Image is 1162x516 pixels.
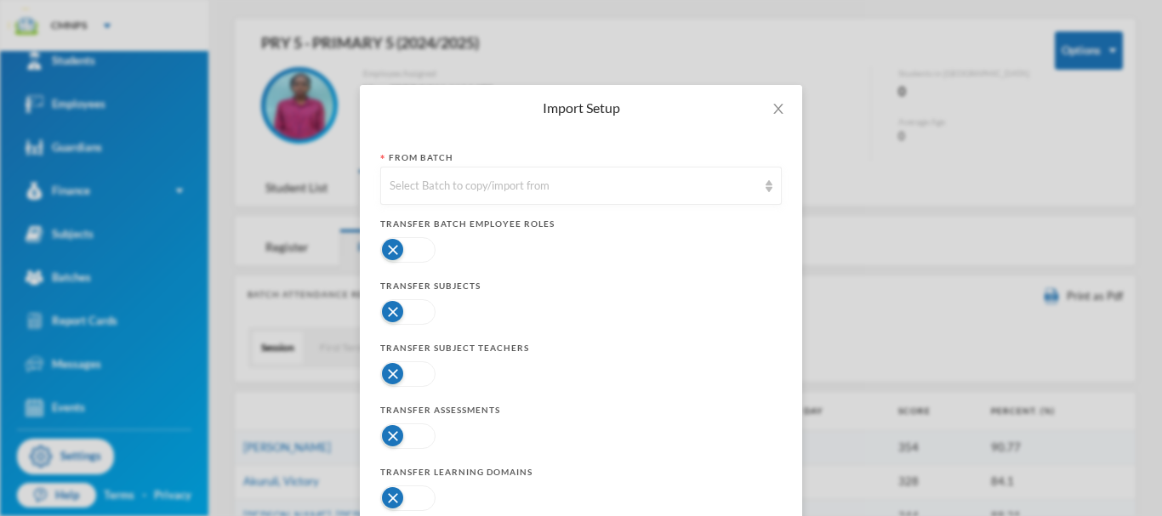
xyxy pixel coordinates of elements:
[380,466,782,479] div: Transfer Learning Domains
[380,99,782,117] div: Import Setup
[772,102,785,116] i: icon: close
[755,85,802,133] button: Close
[380,404,782,417] div: Transfer Assessments
[380,218,782,230] div: Transfer Batch Employee Roles
[380,151,782,164] div: From Batch
[380,280,782,292] div: Transfer Subjects
[380,342,782,354] div: Transfer Subject Teachers
[390,178,757,195] div: Select Batch to copy/import from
